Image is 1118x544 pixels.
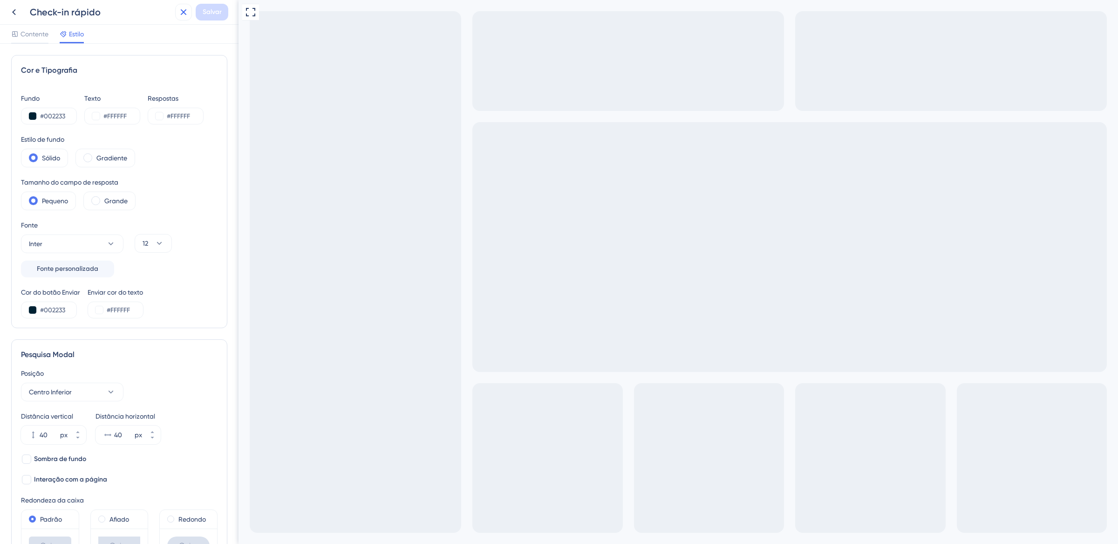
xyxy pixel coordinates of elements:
[114,55,141,61] div: Muito difícil
[97,40,108,50] button: Rate 2
[108,7,120,19] span: Questão 1 / 3
[86,40,97,50] button: Rate 1
[109,516,129,523] font: Afiado
[21,496,84,504] font: Redondeza da caixa
[37,265,98,273] font: Fonte personalizada
[21,370,44,377] font: Posição
[21,66,77,75] font: Cor e Tipografia
[21,261,114,277] button: Fonte personalizada
[42,197,68,205] font: Pequeno
[34,455,86,463] font: Sombra de fundo
[69,30,84,38] font: Estilo
[119,40,130,50] button: Rate 4
[86,40,141,50] div: Number rating from 1 to 5
[58,25,173,32] font: O quanto foi fácil ou difícil usar o check-in rápido?
[130,40,141,50] button: Rate 5
[21,179,118,186] font: Tamanho do campo de resposta
[21,350,75,359] font: Pesquisa Modal
[108,9,120,16] font: 1 / 3
[135,431,142,439] font: px
[21,234,123,253] button: Inter
[21,413,73,420] font: Distância vertical
[42,154,60,162] font: Sólido
[108,40,119,50] button: Rate 3
[114,429,133,441] input: px
[135,234,172,253] button: 12
[203,8,222,16] font: Salvar
[69,426,86,435] button: px
[20,30,48,38] font: Contente
[196,4,228,21] button: Salvar
[88,289,143,296] font: Enviar cor do texto
[96,154,127,162] font: Gradiente
[40,516,62,523] font: Padrão
[21,95,40,102] font: Fundo
[84,95,101,102] font: Texto
[69,435,86,444] button: px
[148,95,178,102] font: Respostas
[144,426,161,435] button: px
[95,413,155,420] font: Distância horizontal
[29,388,72,396] font: Centro Inferior
[60,431,68,439] font: px
[21,289,80,296] font: Cor do botão Enviar
[30,7,101,18] font: Check-in rápido
[104,197,128,205] font: Grande
[21,383,123,401] button: Centro Inferior
[21,221,38,229] font: Fonte
[144,435,161,444] button: px
[21,136,64,143] font: Estilo de fundo
[34,475,107,483] font: Interação com a página
[86,55,114,61] div: Muito difícil
[143,240,148,247] font: 12
[40,429,58,441] input: px
[29,240,42,248] font: Inter
[209,7,220,19] div: Fechar pesquisa
[178,516,206,523] font: Redondo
